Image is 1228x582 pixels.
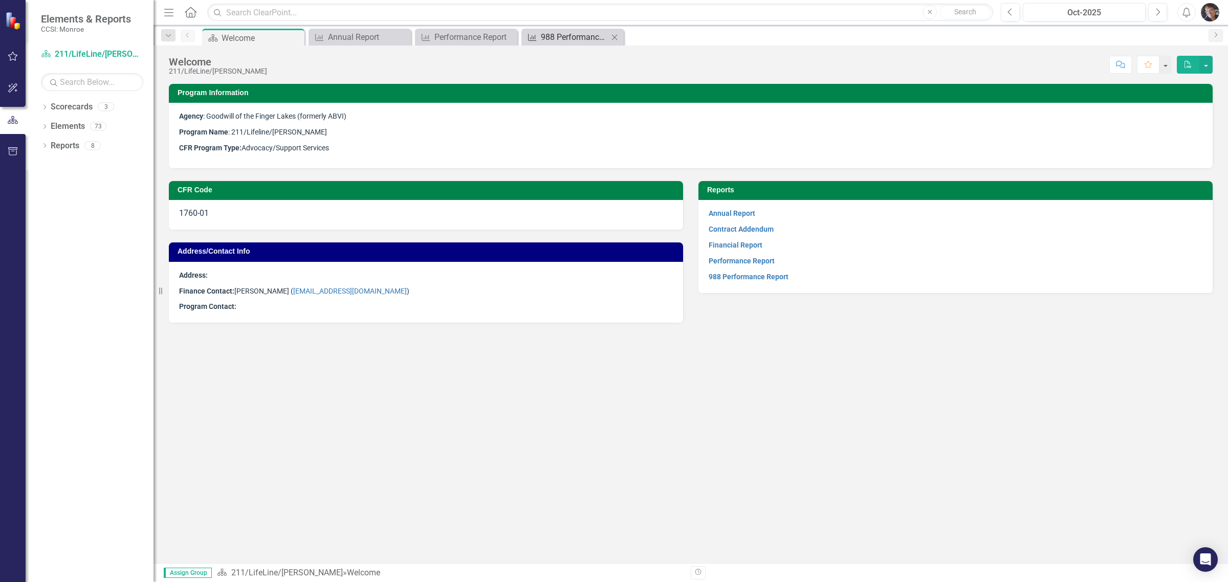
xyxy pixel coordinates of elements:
small: CCSI: Monroe [41,25,131,33]
div: Performance Report [434,31,515,43]
span: Search [954,8,976,16]
span: : 211/Lifeline/[PERSON_NAME] [179,128,327,136]
div: Welcome [347,568,380,577]
span: : Goodwill of the Finger Lakes (formerly ABVI) [179,112,346,120]
a: Annual Report [311,31,408,43]
a: 211/LifeLine/[PERSON_NAME] [41,49,143,60]
a: 211/LifeLine/[PERSON_NAME] [231,568,343,577]
div: Welcome [169,56,267,68]
a: Scorecards [51,101,93,113]
a: 988 Performance Report [524,31,608,43]
div: Oct-2025 [1026,7,1142,19]
div: 211/LifeLine/[PERSON_NAME] [169,68,267,75]
strong: Program Name [179,128,228,136]
span: Assign Group [164,568,212,578]
span: Advocacy/Support Services [179,144,329,152]
h3: Reports [707,186,1208,194]
strong: Finance Contact: [179,287,234,295]
button: Oct-2025 [1023,3,1146,21]
input: Search Below... [41,73,143,91]
h3: Address/Contact Info [178,248,678,255]
strong: CFR Program Type: [179,144,242,152]
a: Elements [51,121,85,132]
img: Deborah Turner [1201,3,1219,21]
div: Welcome [222,32,302,44]
div: » [217,567,683,579]
a: Performance Report [709,257,775,265]
span: 1760-01 [179,208,209,218]
strong: Program Contact: [179,302,236,310]
h3: Program Information [178,89,1208,97]
input: Search ClearPoint... [207,4,993,21]
a: 988 Performance Report [709,273,788,281]
a: Reports [51,140,79,152]
strong: Address: [179,271,208,279]
div: 988 Performance Report [541,31,608,43]
img: ClearPoint Strategy [5,12,23,30]
span: [PERSON_NAME] ( ) [179,287,409,295]
div: 3 [98,103,114,111]
div: 8 [84,141,101,150]
div: Annual Report [328,31,408,43]
a: Financial Report [709,241,762,249]
button: Search [939,5,991,19]
a: Performance Report [418,31,515,43]
div: Open Intercom Messenger [1193,547,1218,572]
a: Contract Addendum [709,225,774,233]
div: 73 [90,122,106,131]
a: [EMAIL_ADDRESS][DOMAIN_NAME] [293,287,407,295]
span: Elements & Reports [41,13,131,25]
strong: Agency [179,112,203,120]
a: Annual Report [709,209,755,217]
h3: CFR Code [178,186,678,194]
